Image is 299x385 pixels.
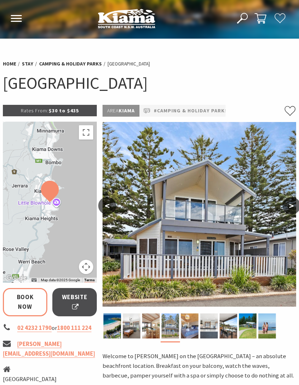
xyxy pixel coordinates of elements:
a: Stay [22,60,33,67]
button: Keyboard shortcuts [32,278,37,283]
a: Terms (opens in new tab) [84,278,95,282]
a: Website [52,288,97,316]
button: Map camera controls [79,260,93,274]
p: Kiama [103,105,139,117]
a: 1800 111 224 [57,324,91,332]
img: Kiama Logo [98,9,155,28]
p: $30 to $435 [3,105,97,116]
img: Aerial view of Kendalls on the Beach Holiday Park [103,313,121,338]
h1: [GEOGRAPHIC_DATA] [3,72,296,94]
img: Full size kitchen in Cabin 12 [200,313,218,338]
img: Kendalls Beach [258,313,276,338]
span: Website [61,293,88,312]
a: #Camping & Holiday Parks [154,107,228,115]
img: Beachfront cabins at Kendalls on the Beach Holiday Park [239,313,256,338]
span: Map data ©2025 Google [41,278,80,282]
a: Camping & Holiday Parks [39,60,102,67]
img: Kendalls on the Beach Holiday Park [103,122,296,307]
li: [GEOGRAPHIC_DATA] [108,60,150,68]
img: Lounge room in Cabin 12 [123,313,140,338]
img: Kendalls on the Beach Holiday Park [142,313,160,338]
a: 02 4232 1790 [17,324,52,332]
li: [GEOGRAPHIC_DATA] [3,375,97,384]
a: Home [3,60,16,67]
span: Area [107,107,119,114]
a: Book Now [3,288,47,316]
span: Rates From: [21,107,49,114]
li: or [3,323,97,333]
button: < [98,197,116,214]
img: Kendalls on the Beach Holiday Park [181,313,198,338]
a: Open this area in Google Maps (opens a new window) [5,273,28,283]
img: Google [5,273,28,283]
a: [PERSON_NAME][EMAIL_ADDRESS][DOMAIN_NAME] [3,340,95,358]
button: Toggle fullscreen view [79,125,93,140]
img: Kendalls on the Beach Holiday Park [161,313,179,338]
img: Enjoy the beachfront view in Cabin 12 [219,313,237,338]
p: Welcome to [PERSON_NAME] on the [GEOGRAPHIC_DATA] – an absolute beachfront location. Breakfast on... [103,352,296,380]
